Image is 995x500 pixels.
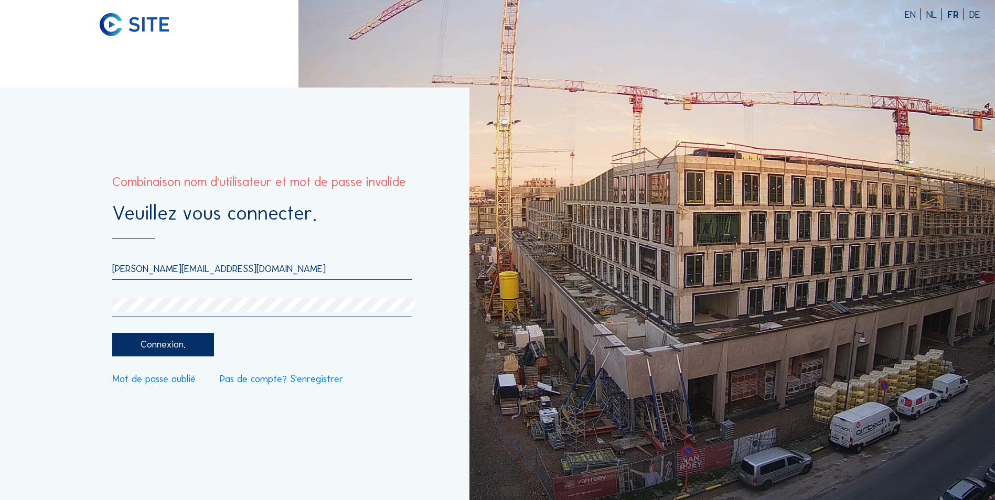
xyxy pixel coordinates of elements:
a: Mot de passe oublié [112,374,196,384]
div: DE [969,10,980,20]
div: FR [947,10,964,20]
input: E-mail [112,263,412,275]
div: NL [926,10,942,20]
div: EN [905,10,921,20]
a: Pas de compte? S'enregistrer [220,374,344,384]
div: Connexion. [112,333,213,356]
div: Combinaison nom d'utilisateur et mot de passe invalide [112,176,406,188]
img: C-SITE logo [100,13,169,37]
div: Veuillez vous connecter. [112,203,412,239]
